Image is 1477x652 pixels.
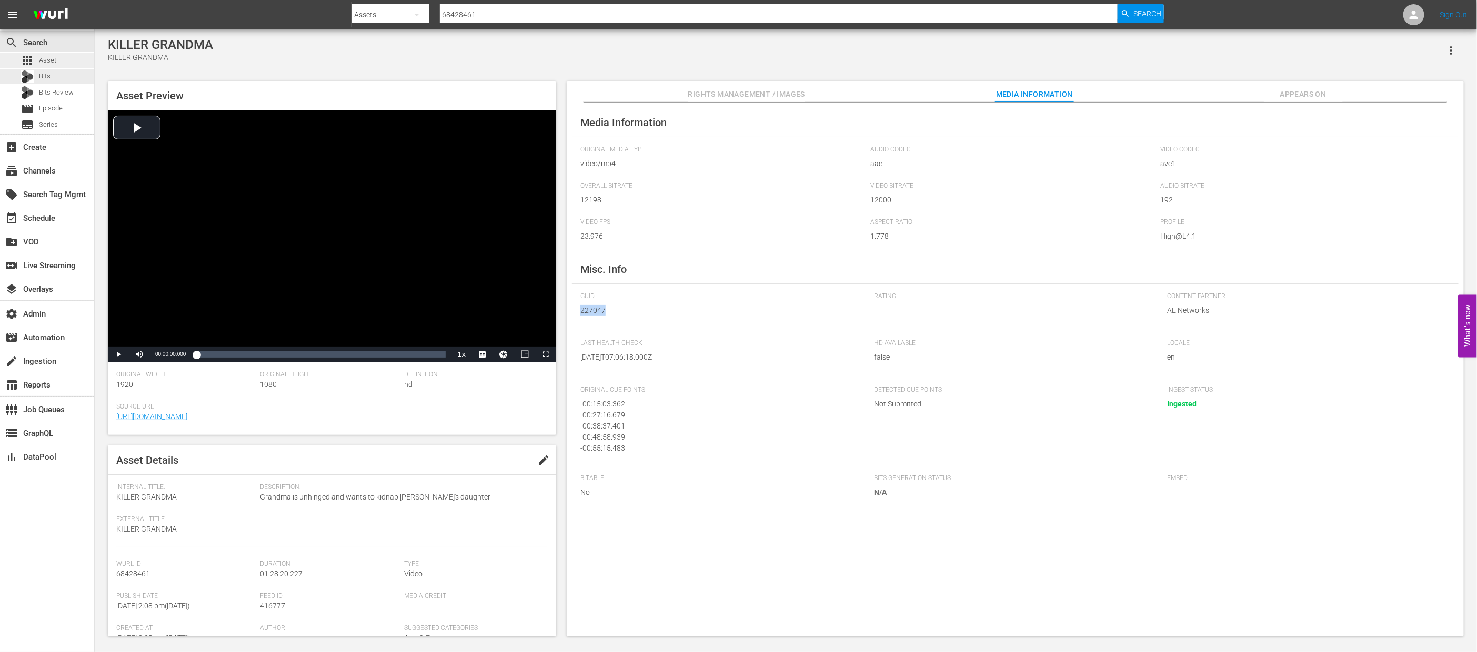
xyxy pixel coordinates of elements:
[1458,295,1477,358] button: Open Feedback Widget
[116,515,255,524] span: External Title:
[580,432,853,443] div: - 00:48:58.939
[1440,11,1467,19] a: Sign Out
[5,355,18,368] span: Ingestion
[580,146,865,154] span: Original Media Type
[116,380,133,389] span: 1920
[580,263,627,276] span: Misc. Info
[39,71,51,81] span: Bits
[116,493,177,501] span: KILLER GRANDMA
[580,487,858,498] span: No
[21,70,34,83] div: Bits
[874,386,1152,394] span: Detected Cue Points
[260,602,285,610] span: 416777
[874,339,1152,348] span: HD Available
[116,412,187,421] a: [URL][DOMAIN_NAME]
[1160,195,1445,206] span: 192
[108,347,129,362] button: Play
[580,410,853,421] div: - 00:27:16.679
[493,347,514,362] button: Jump To Time
[116,403,542,411] span: Source Url
[5,236,18,248] span: VOD
[39,87,74,98] span: Bits Review
[21,118,34,131] span: Series
[129,347,150,362] button: Mute
[537,454,550,466] span: edit
[580,352,858,363] span: [DATE]T07:06:18.000Z
[5,141,18,154] span: Create
[5,283,18,296] span: Overlays
[39,103,63,114] span: Episode
[6,8,19,21] span: menu
[260,569,303,578] span: 01:28:20.227
[108,52,213,63] div: KILLER GRANDMA
[580,305,858,316] span: 227047
[5,331,18,344] span: Automation
[1160,158,1445,169] span: avc1
[116,89,184,102] span: Asset Preview
[580,421,853,432] div: - 00:38:37.401
[21,103,34,115] span: Episode
[874,399,1152,410] span: Not Submitted
[5,403,18,416] span: Job Queues
[25,3,76,27] img: ans4CAIJ8jUAAAAAAAAAAAAAAAAAAAAAAAAgQb4GAAAAAAAAAAAAAAAAAAAAAAAAJMjXAAAAAAAAAAAAAAAAAAAAAAAAgAT5G...
[116,454,178,466] span: Asset Details
[116,569,150,578] span: 68428461
[580,474,858,483] span: Bitable
[260,380,277,389] span: 1080
[1167,292,1445,301] span: Content Partner
[5,212,18,225] span: Schedule
[1160,146,1445,154] span: Video Codec
[870,218,1155,227] span: Aspect Ratio
[580,218,865,227] span: Video FPS
[580,231,865,242] span: 23.976
[874,474,1152,483] span: Bits Generation Status
[5,451,18,463] span: DataPool
[1160,182,1445,190] span: Audio Bitrate
[21,86,34,99] div: Bits Review
[116,624,255,633] span: Created At
[196,351,446,358] div: Progress Bar
[870,158,1155,169] span: aac
[404,624,542,633] span: Suggested Categories
[1167,474,1445,483] span: Embed
[5,188,18,201] span: Search Tag Mgmt
[155,351,186,357] span: 00:00:00.000
[260,483,542,492] span: Description:
[1167,305,1445,316] span: AE Networks
[116,371,255,379] span: Original Width
[404,560,542,568] span: Type
[870,195,1155,206] span: 12000
[404,592,542,600] span: Media Credit
[874,292,1152,301] span: Rating
[580,195,865,206] span: 12198
[21,54,34,67] span: Asset
[580,292,858,301] span: GUID
[451,347,472,362] button: Playback Rate
[260,492,542,503] span: Grandma is unhinged and wants to kidnap [PERSON_NAME]'s daughter
[580,116,667,129] span: Media Information
[39,119,58,130] span: Series
[260,371,398,379] span: Original Height
[5,36,18,49] span: Search
[1167,339,1445,348] span: Locale
[260,592,398,600] span: Feed ID
[472,347,493,362] button: Captions
[1167,386,1445,394] span: Ingest Status
[116,483,255,492] span: Internal Title:
[404,380,413,389] span: hd
[870,182,1155,190] span: Video Bitrate
[1264,88,1343,101] span: Appears On
[116,525,177,533] span: KILLER GRANDMA
[108,110,556,362] div: Video Player
[5,165,18,177] span: Channels
[5,427,18,440] span: GraphQL
[870,231,1155,242] span: 1.778
[580,386,858,394] span: Original Cue Points
[108,37,213,52] div: KILLER GRANDMA
[39,55,56,66] span: Asset
[531,447,556,473] button: edit
[874,352,1152,363] span: false
[580,182,865,190] span: Overall Bitrate
[116,634,190,642] span: [DATE] 2:38 pm ( [DATE] )
[1160,231,1445,242] span: High@L4.1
